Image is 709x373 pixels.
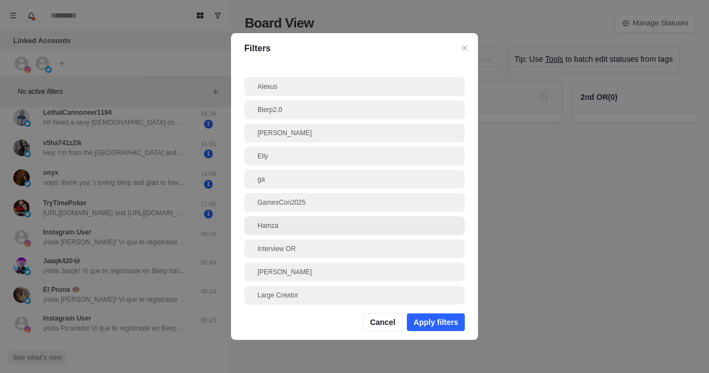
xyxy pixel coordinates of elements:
[458,41,471,55] button: Close
[257,198,452,207] div: GamesCon2025
[257,151,452,161] div: Elly
[257,82,452,92] div: Alexus
[257,174,452,184] div: ga
[244,42,465,55] p: Filters
[363,313,402,331] button: Cancel
[257,244,452,254] div: Interview OR
[257,221,452,231] div: Hamza
[257,267,452,277] div: [PERSON_NAME]
[257,290,452,300] div: Large Creator
[407,313,465,331] button: Apply filters
[257,128,452,138] div: [PERSON_NAME]
[257,105,452,115] div: Blerp2.0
